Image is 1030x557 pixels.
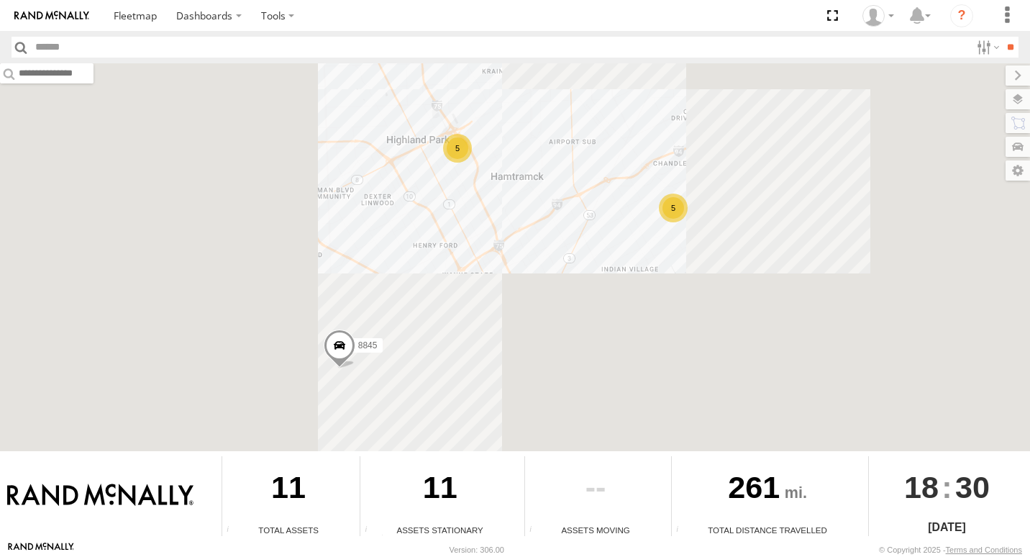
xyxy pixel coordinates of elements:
a: Visit our Website [8,543,74,557]
div: Total number of Enabled Assets [222,525,244,536]
div: Total number of assets current stationary. [360,525,382,536]
label: Map Settings [1006,160,1030,181]
div: 11 [360,456,519,524]
div: Total Distance Travelled [672,524,863,536]
div: 5 [659,194,688,222]
div: Assets Moving [525,524,666,536]
div: Total number of assets current in transit. [525,525,547,536]
div: 11 [222,456,355,524]
i: ? [950,4,973,27]
div: 261 [672,456,863,524]
span: 18 [904,456,939,518]
div: Total Assets [222,524,355,536]
div: : [869,456,1025,518]
div: Version: 306.00 [450,545,504,554]
div: Assets Stationary [360,524,519,536]
div: Total distance travelled by all assets within specified date range and applied filters [672,525,693,536]
a: Terms and Conditions [946,545,1022,554]
div: 5 [443,134,472,163]
div: [DATE] [869,519,1025,536]
img: Rand McNally [7,484,193,508]
div: Valeo Dash [857,5,899,27]
span: 30 [955,456,990,518]
img: rand-logo.svg [14,11,89,21]
label: Search Filter Options [971,37,1002,58]
span: 8845 [358,340,378,350]
div: © Copyright 2025 - [879,545,1022,554]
